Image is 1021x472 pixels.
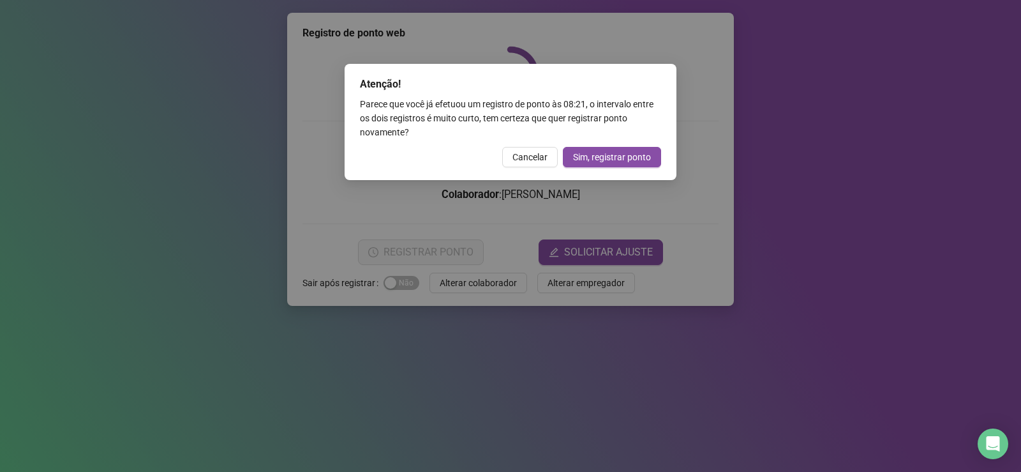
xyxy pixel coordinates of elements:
[360,97,661,139] div: Parece que você já efetuou um registro de ponto às 08:21 , o intervalo entre os dois registros é ...
[563,147,661,167] button: Sim, registrar ponto
[360,77,661,92] div: Atenção!
[573,150,651,164] span: Sim, registrar ponto
[978,429,1008,459] div: Open Intercom Messenger
[512,150,548,164] span: Cancelar
[502,147,558,167] button: Cancelar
